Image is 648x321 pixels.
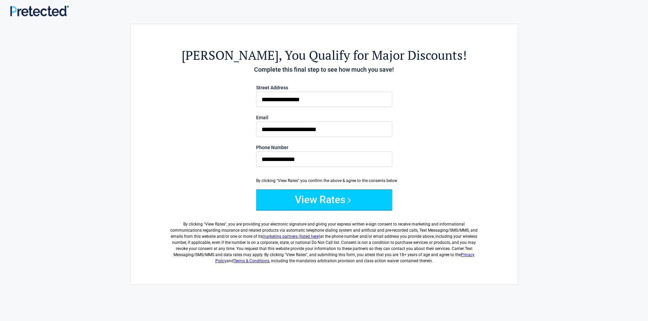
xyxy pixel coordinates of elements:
[168,65,480,74] h4: Complete this final step to see how much you save!
[168,216,480,264] label: By clicking " ", you are providing your electronic signature and giving your express written e-si...
[256,145,392,150] label: Phone Number
[168,47,480,64] h2: , You Qualify for Major Discounts!
[256,115,392,120] label: Email
[263,234,320,239] a: marketing partners (listed here)
[205,222,225,227] span: View Rates
[256,178,392,184] div: By clicking "View Rates" you confirm the above & agree to the consents below
[256,189,392,210] button: View Rates
[256,85,392,90] label: Street Address
[10,5,69,16] img: Main Logo
[182,47,279,64] span: [PERSON_NAME]
[234,258,269,263] a: Terms & Conditions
